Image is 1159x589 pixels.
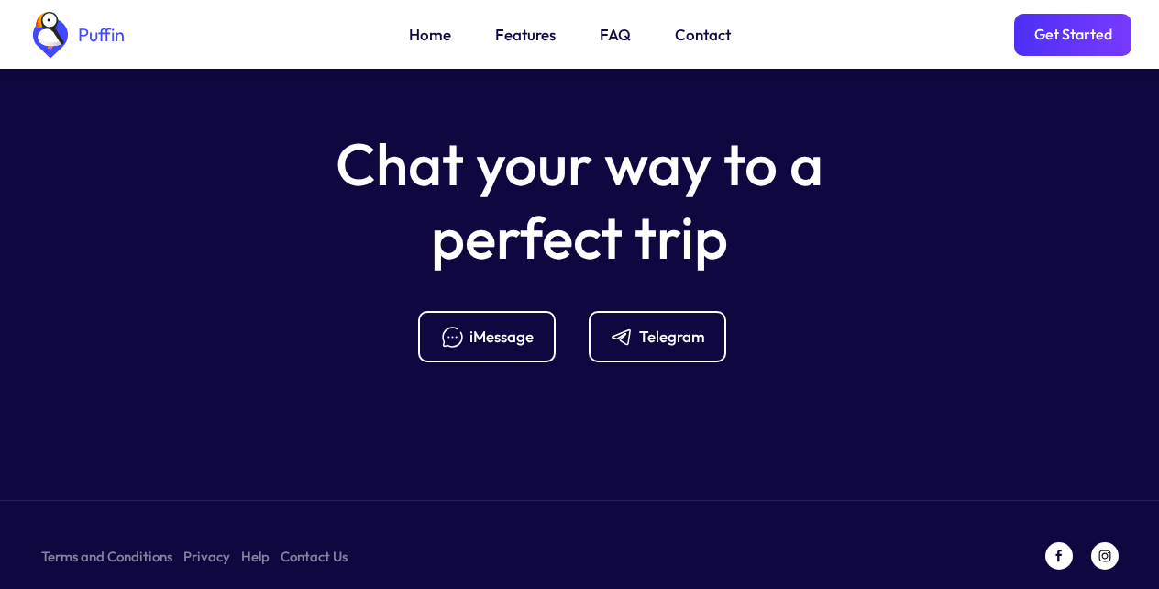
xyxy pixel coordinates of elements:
a: Help [241,545,270,568]
a: Terms and Conditions [41,545,172,568]
a: Privacy [183,545,230,568]
a: Features [495,23,556,47]
div: iMessage [469,327,534,347]
div: Telegram [639,327,705,347]
div: Puffin [73,26,125,44]
a: Contact [675,23,731,47]
a: home [28,12,125,58]
a: Home [409,23,451,47]
h5: Chat your way to a perfect trip [304,128,855,274]
a: iMessage [418,311,570,362]
a: Get Started [1014,14,1131,56]
a: Contact Us [281,545,348,568]
a: Telegram [589,311,741,362]
a: FAQ [600,23,631,47]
